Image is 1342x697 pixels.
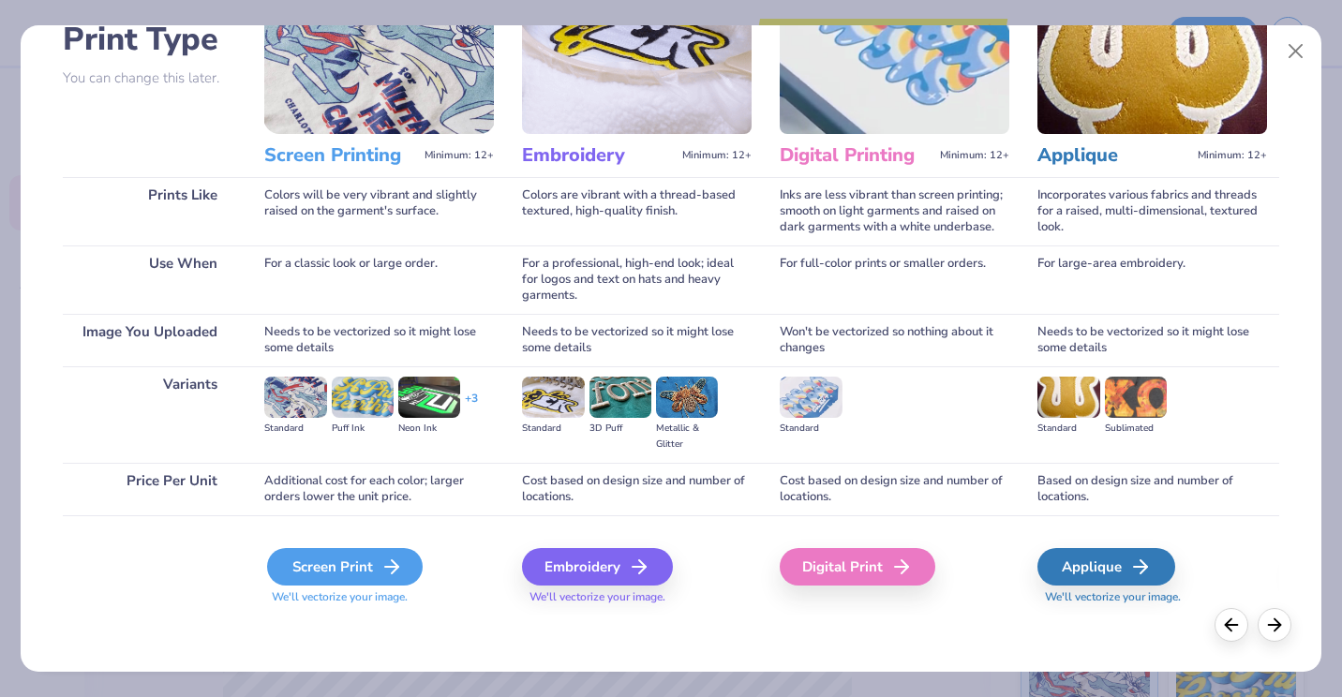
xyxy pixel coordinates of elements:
[264,377,326,418] img: Standard
[1037,245,1267,314] div: For large-area embroidery.
[522,463,752,515] div: Cost based on design size and number of locations.
[522,314,752,366] div: Needs to be vectorized so it might lose some details
[264,314,494,366] div: Needs to be vectorized so it might lose some details
[1037,589,1267,605] span: We'll vectorize your image.
[264,177,494,245] div: Colors will be very vibrant and slightly raised on the garment's surface.
[63,177,236,245] div: Prints Like
[522,177,752,245] div: Colors are vibrant with a thread-based textured, high-quality finish.
[522,421,584,437] div: Standard
[656,421,718,452] div: Metallic & Glitter
[1105,377,1167,418] img: Sublimated
[1037,143,1190,168] h3: Applique
[425,149,494,162] span: Minimum: 12+
[264,463,494,515] div: Additional cost for each color; larger orders lower the unit price.
[63,314,236,366] div: Image You Uploaded
[1037,314,1267,366] div: Needs to be vectorized so it might lose some details
[63,245,236,314] div: Use When
[522,377,584,418] img: Standard
[332,377,394,418] img: Puff Ink
[1105,421,1167,437] div: Sublimated
[1277,34,1313,69] button: Close
[398,377,460,418] img: Neon Ink
[780,377,842,418] img: Standard
[264,421,326,437] div: Standard
[398,421,460,437] div: Neon Ink
[780,421,842,437] div: Standard
[63,366,236,463] div: Variants
[1037,463,1267,515] div: Based on design size and number of locations.
[780,177,1009,245] div: Inks are less vibrant than screen printing; smooth on light garments and raised on dark garments ...
[682,149,752,162] span: Minimum: 12+
[522,143,675,168] h3: Embroidery
[780,245,1009,314] div: For full-color prints or smaller orders.
[522,548,673,586] div: Embroidery
[522,589,752,605] span: We'll vectorize your image.
[589,377,651,418] img: 3D Puff
[63,70,236,86] p: You can change this later.
[1037,377,1099,418] img: Standard
[522,245,752,314] div: For a professional, high-end look; ideal for logos and text on hats and heavy garments.
[465,391,478,423] div: + 3
[589,421,651,437] div: 3D Puff
[780,463,1009,515] div: Cost based on design size and number of locations.
[63,463,236,515] div: Price Per Unit
[264,245,494,314] div: For a classic look or large order.
[267,548,423,586] div: Screen Print
[264,589,494,605] span: We'll vectorize your image.
[780,314,1009,366] div: Won't be vectorized so nothing about it changes
[940,149,1009,162] span: Minimum: 12+
[1198,149,1267,162] span: Minimum: 12+
[656,377,718,418] img: Metallic & Glitter
[264,143,417,168] h3: Screen Printing
[780,548,935,586] div: Digital Print
[332,421,394,437] div: Puff Ink
[780,143,932,168] h3: Digital Printing
[1037,421,1099,437] div: Standard
[1037,177,1267,245] div: Incorporates various fabrics and threads for a raised, multi-dimensional, textured look.
[1037,548,1175,586] div: Applique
